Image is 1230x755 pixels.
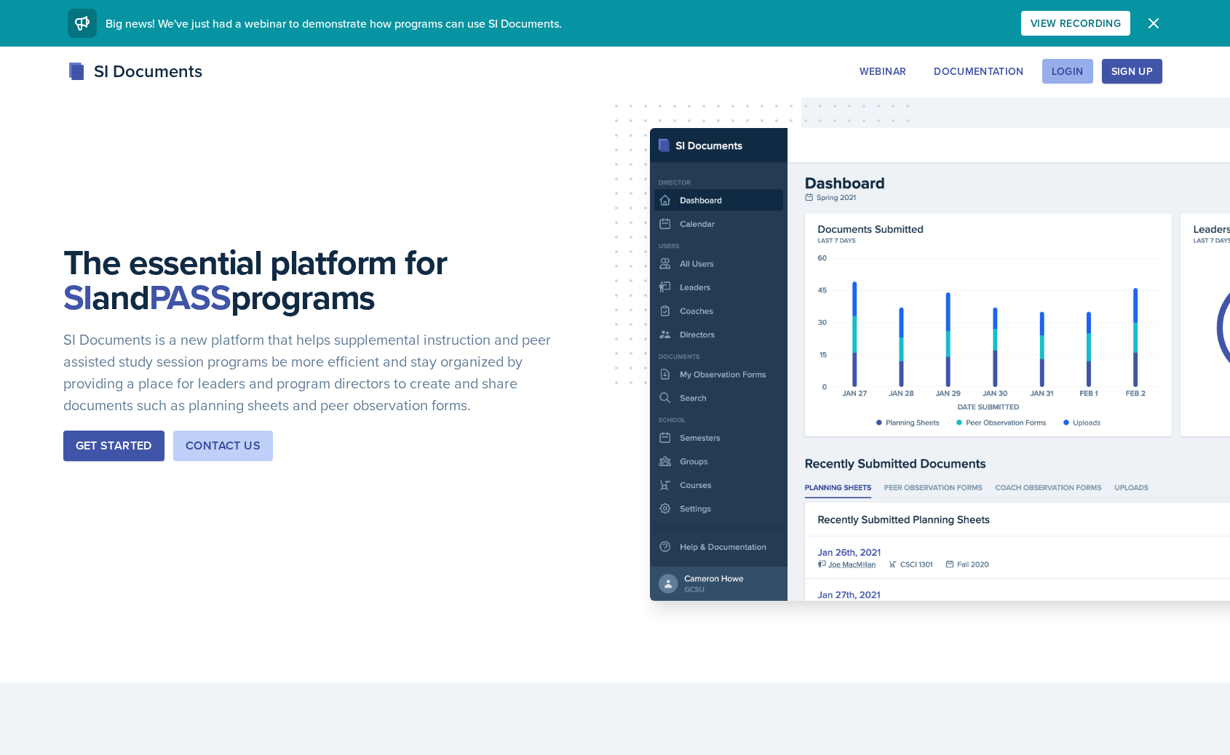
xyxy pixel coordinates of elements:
div: SI Documents [68,58,202,84]
div: Get Started [76,437,152,455]
div: Sign Up [1111,65,1153,77]
span: Big news! We've just had a webinar to demonstrate how programs can use SI Documents. [106,15,562,31]
button: View Recording [1021,11,1130,36]
button: Login [1042,59,1093,84]
button: Documentation [924,59,1033,84]
button: Sign Up [1102,59,1162,84]
div: Webinar [860,65,906,77]
button: Webinar [850,59,916,84]
div: Login [1052,65,1084,77]
button: Contact Us [173,431,273,461]
div: Documentation [934,65,1024,77]
button: Get Started [63,431,164,461]
div: Contact Us [186,437,261,455]
div: View Recording [1031,17,1121,29]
